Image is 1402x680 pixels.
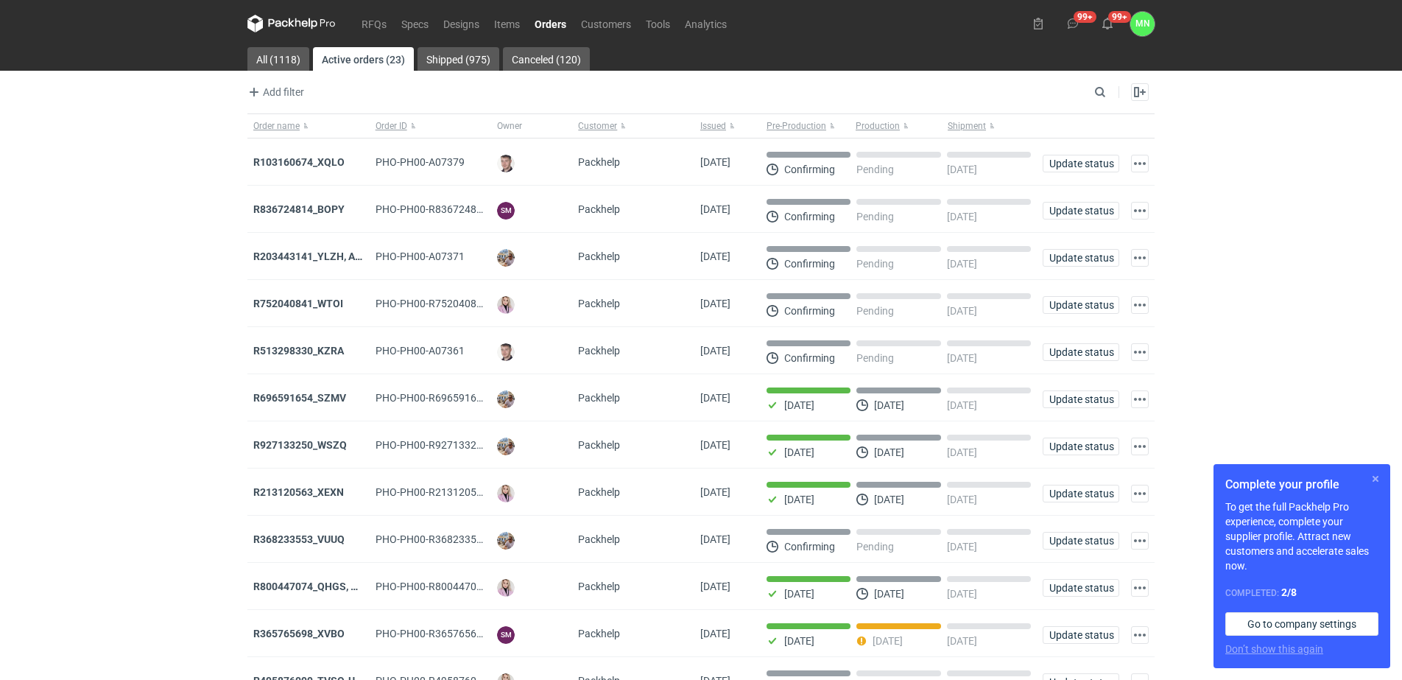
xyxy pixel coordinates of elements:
[578,628,620,639] span: Packhelp
[253,298,343,309] a: R752040841_WTOI
[947,494,977,505] p: [DATE]
[856,305,894,317] p: Pending
[1091,83,1138,101] input: Search
[253,486,344,498] a: R213120563_XEXN
[1225,500,1378,573] p: To get the full Packhelp Pro experience, complete your supplier profile. Attract new customers an...
[376,628,520,639] span: PHO-PH00-R365765698_XVBO
[487,15,527,32] a: Items
[784,399,814,411] p: [DATE]
[1131,390,1149,408] button: Actions
[874,399,904,411] p: [DATE]
[313,47,414,71] a: Active orders (23)
[376,486,519,498] span: PHO-PH00-R213120563_XEXN
[947,305,977,317] p: [DATE]
[784,352,835,364] p: Confirming
[856,258,894,270] p: Pending
[578,345,620,357] span: Packhelp
[354,15,394,32] a: RFQs
[1043,579,1119,597] button: Update status
[947,164,977,175] p: [DATE]
[497,202,515,220] figcaption: SM
[1061,12,1085,35] button: 99+
[1049,536,1113,546] span: Update status
[253,345,344,357] a: R513298330_KZRA
[700,250,730,262] span: 13/10/2025
[1225,642,1323,656] button: Don’t show this again
[253,392,346,404] strong: R696591654_SZMV
[784,541,835,553] p: Confirming
[1049,206,1113,216] span: Update status
[376,345,465,357] span: PHO-PH00-A07361
[376,250,465,262] span: PHO-PH00-A07371
[1049,158,1113,169] span: Update status
[1043,155,1119,172] button: Update status
[1049,394,1113,404] span: Update status
[638,15,677,32] a: Tools
[784,494,814,505] p: [DATE]
[1131,485,1149,502] button: Actions
[578,298,620,309] span: Packhelp
[1130,12,1155,36] div: Małgorzata Nowotna
[1043,485,1119,502] button: Update status
[700,203,730,215] span: 14/10/2025
[376,533,520,545] span: PHO-PH00-R368233553_VUUQ
[497,249,515,267] img: Michał Palasek
[578,203,620,215] span: Packhelp
[947,588,977,600] p: [DATE]
[497,390,515,408] img: Michał Palasek
[1043,296,1119,314] button: Update status
[1130,12,1155,36] figcaption: MN
[784,211,835,222] p: Confirming
[253,120,300,132] span: Order name
[527,15,574,32] a: Orders
[1043,202,1119,220] button: Update status
[700,392,730,404] span: 10/10/2025
[874,494,904,505] p: [DATE]
[376,439,521,451] span: PHO-PH00-R927133250_WSZQ
[1049,441,1113,452] span: Update status
[784,588,814,600] p: [DATE]
[578,156,620,168] span: Packhelp
[394,15,436,32] a: Specs
[700,439,730,451] span: 09/10/2025
[1131,296,1149,314] button: Actions
[376,156,465,168] span: PHO-PH00-A07379
[578,439,620,451] span: Packhelp
[497,296,515,314] img: Klaudia Wiśniewska
[856,120,900,132] span: Production
[1049,253,1113,263] span: Update status
[572,114,694,138] button: Customer
[767,120,826,132] span: Pre-Production
[578,120,617,132] span: Customer
[1131,343,1149,361] button: Actions
[1049,300,1113,310] span: Update status
[873,635,903,647] p: [DATE]
[1049,488,1113,499] span: Update status
[418,47,499,71] a: Shipped (975)
[700,628,730,639] span: 07/10/2025
[253,581,439,592] strong: R800447074_QHGS, NYZC, DXPA, QBLZ
[1049,347,1113,357] span: Update status
[700,120,726,132] span: Issued
[497,155,515,172] img: Maciej Sikora
[253,203,345,215] a: R836724814_BOPY
[856,541,894,553] p: Pending
[784,164,835,175] p: Confirming
[1281,586,1297,598] strong: 2 / 8
[1096,12,1119,35] button: 99+
[1043,390,1119,408] button: Update status
[436,15,487,32] a: Designs
[497,120,522,132] span: Owner
[1049,630,1113,640] span: Update status
[503,47,590,71] a: Canceled (120)
[497,485,515,502] img: Klaudia Wiśniewska
[244,83,305,101] button: Add filter
[947,352,977,364] p: [DATE]
[700,298,730,309] span: 10/10/2025
[1043,249,1119,267] button: Update status
[1131,249,1149,267] button: Actions
[253,533,345,545] a: R368233553_VUUQ
[376,298,518,309] span: PHO-PH00-R752040841_WTOI
[1225,476,1378,494] h1: Complete your profile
